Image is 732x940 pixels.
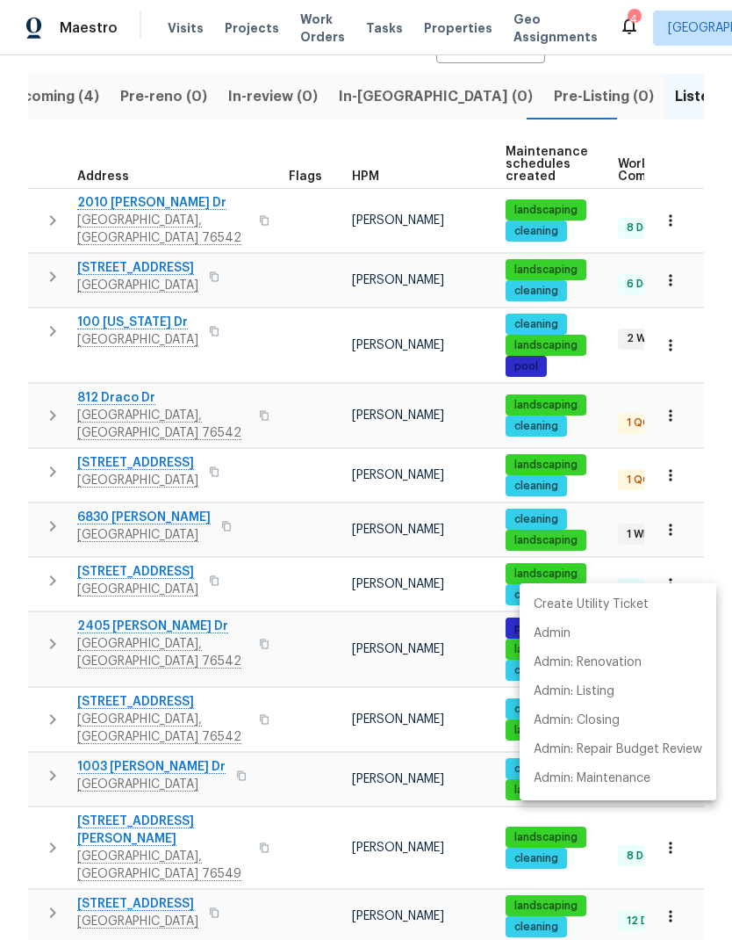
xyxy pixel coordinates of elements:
p: Create Utility Ticket [534,596,649,614]
p: Admin: Maintenance [534,770,650,788]
p: Admin: Listing [534,683,614,701]
p: Admin: Repair Budget Review [534,741,702,759]
p: Admin [534,625,571,643]
p: Admin: Closing [534,712,620,730]
p: Admin: Renovation [534,654,642,672]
